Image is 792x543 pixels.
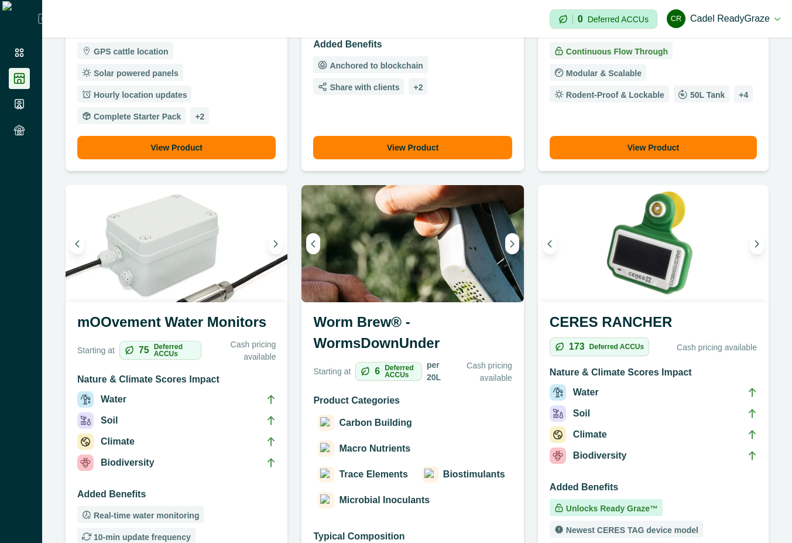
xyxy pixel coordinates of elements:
p: Complete Starter Pack [91,112,181,121]
p: Deferred ACCUs [154,343,197,357]
img: Carbon Building [320,417,332,429]
p: Deferred ACCUs [385,364,417,378]
p: Unlocks Ready Graze™ [564,504,658,513]
p: per 20L [427,359,447,384]
p: Starting at [77,344,115,357]
h3: Added Benefits [77,487,276,506]
p: Hourly location updates [91,91,187,99]
button: Previous image [70,233,84,254]
p: + 2 [195,112,204,121]
p: Starting at [313,366,351,378]
img: Macro Nutrients [320,443,332,455]
button: View Product [77,136,276,159]
p: Macro Nutrients [339,442,410,456]
p: Biodiversity [573,449,627,463]
p: Climate [573,428,607,442]
p: Deferred ACCUs [589,343,644,350]
p: Share with clients [327,83,399,91]
button: Previous image [543,233,557,254]
p: 173 [569,342,585,351]
p: + 2 [413,83,423,91]
p: Newest CERES TAG device model [564,526,698,534]
p: Trace Elements [339,467,407,481]
p: Cash pricing available [452,360,512,384]
p: Water [101,392,126,407]
p: Rodent-Proof & Lockable [564,91,664,99]
h3: CERES RANCHER [550,312,757,337]
p: 0 [578,15,583,24]
button: Next image [505,233,519,254]
button: Previous image [306,233,320,254]
button: View Product [313,136,512,159]
p: Soil [101,414,118,428]
p: Solar powered panels [91,69,179,77]
p: Biostimulants [443,467,505,481]
img: A single CERES RANCHER device [538,185,769,302]
button: Cadel ReadyGrazeCadel ReadyGraze [667,5,780,33]
p: 6 [375,367,380,376]
img: Microbial Inoculants [320,494,332,506]
p: Biodiversity [101,456,155,470]
h3: Worm Brew® - WormsDownUnder [313,312,512,358]
h3: Nature & Climate Scores Impact [77,373,276,391]
p: Microbial Inoculants [339,493,430,507]
p: + 4 [739,91,748,99]
p: Soil [573,407,590,421]
p: Cash pricing available [654,341,757,354]
p: Carbon Building [339,416,412,430]
p: Modular & Scalable [564,69,642,77]
h3: Added Benefits [550,480,757,499]
img: Biostimulants [424,469,436,480]
button: Next image [269,233,283,254]
p: 75 [139,346,149,355]
button: View Product [550,136,757,159]
p: Climate [101,435,135,449]
p: Cash pricing available [206,339,276,363]
img: Logo [2,1,38,36]
button: Next image [750,233,764,254]
p: Deferred ACCUs [588,15,649,23]
p: Water [573,385,599,399]
h3: mOOvement Water Monitors [77,312,276,337]
h3: Nature & Climate Scores Impact [550,366,757,384]
p: 50L Tank [688,91,725,99]
p: 10-min update frequency [91,533,191,541]
p: Product Categories [313,394,512,408]
p: GPS cattle location [91,47,169,56]
h3: Added Benefits [313,37,512,56]
p: Real-time water monitoring [91,511,199,520]
p: Continuous Flow Through [564,47,668,56]
p: Anchored to blockchain [327,62,423,70]
img: Trace Elements [320,469,332,480]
